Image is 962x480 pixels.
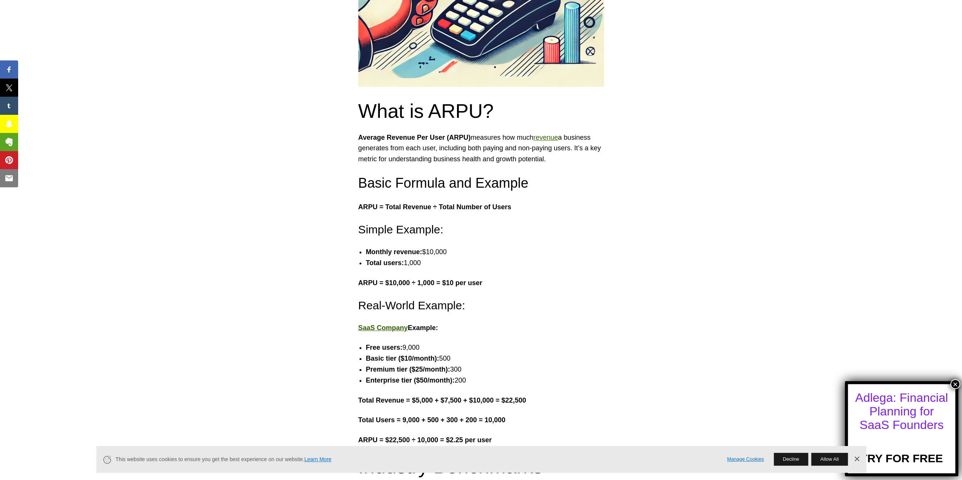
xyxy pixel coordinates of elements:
li: 500 [366,353,612,364]
a: Dismiss Banner [851,454,862,465]
li: 9,000 [366,342,612,353]
li: 200 [366,375,612,386]
strong: ARPU = $22,500 ÷ 10,000 = $2.25 per user [358,436,492,444]
strong: Premium tier ($25/month): [366,366,450,373]
a: TRY FOR FREE [860,439,943,465]
strong: Average Revenue Per User (ARPU) [358,134,471,141]
strong: ARPU = Total Revenue ÷ Total Number of Users [358,203,511,211]
strong: ARPU = $10,000 ÷ 1,000 = $10 per user [358,279,482,287]
h4: Real-World Example: [358,298,604,313]
button: Close [950,379,960,389]
li: 300 [366,364,612,375]
strong: Free users: [366,344,403,351]
p: measures how much a business generates from each user, including both paying and non-paying users... [358,132,604,165]
strong: Monthly revenue: [366,248,422,256]
strong: Basic tier ($10/month): [366,355,439,362]
h2: What is ARPU? [358,99,604,123]
button: Allow All [811,453,847,466]
div: Adlega: Financial Planning for SaaS Founders [855,391,948,432]
button: Decline [774,453,808,466]
span: This website uses cookies to ensure you get the best experience on our website. [116,455,717,463]
li: 1,000 [366,258,612,269]
strong: Example: [358,324,438,332]
h4: Simple Example: [358,222,604,238]
strong: Total Users = 9,000 + 500 + 300 + 200 = 10,000 [358,416,505,424]
h3: Basic Formula and Example [358,174,604,193]
strong: Total users: [366,259,404,267]
strong: Total Revenue = $5,000 + $7,500 + $10,000 = $22,500 [358,397,526,404]
a: Manage Cookies [727,455,764,463]
svg: Cookie Icon [102,455,112,464]
a: revenue [533,134,558,141]
li: $10,000 [366,247,612,258]
a: SaaS Company [358,324,408,332]
strong: Enterprise tier ($50/month): [366,377,455,384]
a: Learn More [304,456,332,462]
